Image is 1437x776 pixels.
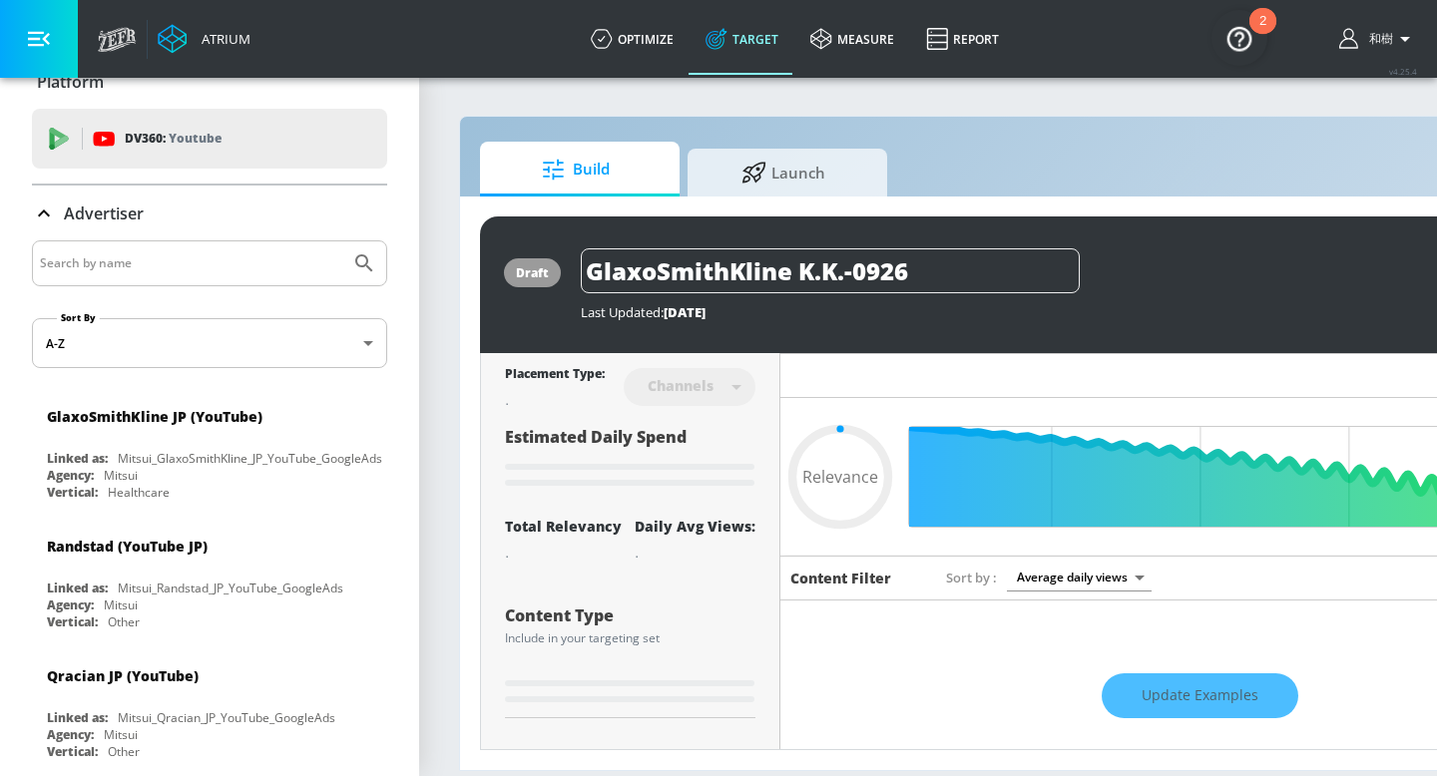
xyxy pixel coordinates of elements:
[708,149,859,196] span: Launch
[32,392,387,506] div: GlaxoSmithKline JP (YouTube)Linked as:Mitsui_GlaxoSmithKline_JP_YouTube_GoogleAdsAgency:MitsuiVer...
[57,311,100,324] label: Sort By
[505,607,755,623] div: Content Type
[32,109,387,169] div: DV360: Youtube
[47,484,98,501] div: Vertical:
[47,726,94,743] div: Agency:
[47,407,262,426] div: GlaxoSmithKline JP (YouTube)
[194,30,250,48] div: Atrium
[32,522,387,635] div: Randstad (YouTube JP)Linked as:Mitsui_Randstad_JP_YouTube_GoogleAdsAgency:MitsuiVertical:Other
[1211,10,1267,66] button: Open Resource Center, 2 new notifications
[32,54,387,110] div: Platform
[575,3,690,75] a: optimize
[32,651,387,765] div: Qracian JP (YouTube)Linked as:Mitsui_Qracian_JP_YouTube_GoogleAdsAgency:MitsuiVertical:Other
[1389,66,1417,77] span: v 4.25.4
[1007,564,1152,590] div: Average daily views
[47,580,108,596] div: Linked as:
[47,450,108,467] div: Linked as:
[790,569,891,587] h6: Content Filter
[1339,27,1417,51] button: 和樹
[505,426,687,448] span: Estimated Daily Spend
[108,484,170,501] div: Healthcare
[104,596,138,613] div: Mitsui
[169,128,222,149] p: Youtube
[1361,31,1393,48] span: login as: kazuki.hashioka@mbk-digital.co.jp
[118,709,335,726] div: Mitsui_Qracian_JP_YouTube_GoogleAds
[946,569,997,586] span: Sort by
[516,264,549,281] div: draft
[64,202,144,224] p: Advertiser
[37,71,104,93] p: Platform
[802,469,878,485] span: Relevance
[1259,21,1266,47] div: 2
[794,3,910,75] a: measure
[32,186,387,241] div: Advertiser
[40,250,342,276] input: Search by name
[505,365,605,386] div: Placement Type:
[910,3,1015,75] a: Report
[505,632,755,644] div: Include in your targeting set
[118,450,382,467] div: Mitsui_GlaxoSmithKline_JP_YouTube_GoogleAds
[104,726,138,743] div: Mitsui
[32,318,387,368] div: A-Z
[47,596,94,613] div: Agency:
[47,743,98,760] div: Vertical:
[635,517,755,536] div: Daily Avg Views:
[108,743,140,760] div: Other
[125,128,222,150] p: DV360:
[500,146,652,194] span: Build
[47,709,108,726] div: Linked as:
[505,517,622,536] div: Total Relevancy
[505,426,755,493] div: Estimated Daily Spend
[47,666,199,685] div: Qracian JP (YouTube)
[47,537,208,556] div: Randstad (YouTube JP)
[158,24,250,54] a: Atrium
[104,467,138,484] div: Mitsui
[638,377,723,394] div: Channels
[690,3,794,75] a: Target
[47,613,98,630] div: Vertical:
[118,580,343,596] div: Mitsui_Randstad_JP_YouTube_GoogleAds
[47,467,94,484] div: Agency:
[664,303,706,321] span: [DATE]
[108,613,140,630] div: Other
